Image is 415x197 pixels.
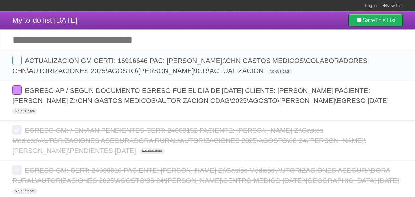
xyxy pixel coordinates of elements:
[139,148,164,154] span: No due date
[12,85,22,95] label: Done
[12,188,37,194] span: No due date
[12,56,22,65] label: Done
[348,14,403,26] a: SaveThis List
[12,16,77,24] span: My to-do list [DATE]
[267,69,292,74] span: No due date
[12,87,390,104] span: EGRESO AP / SEGUN DOCUMENTO EGRESO FUE EL DIA DE [DATE] CLIENTE: [PERSON_NAME] PACIENTE: [PERSON_...
[12,127,366,155] span: EGRESO GM: / ENVIAN PENDIENTES CERT: 24000152 PACIENTE: [PERSON_NAME] Z:\Gastos Medicos\AUTORIZAC...
[12,108,37,114] span: No due date
[12,57,367,75] span: ACTUALIZACION GM CERTI: 16916646 PAC: [PERSON_NAME]:\CHN GASTOS MEDICOS\COLABORADORES CHN\AUTORIZ...
[12,165,22,175] label: Done
[12,167,401,184] span: EGRESO GM: CERT: 24000010 PACIENTE: [PERSON_NAME] Z:\Gastos Medicos\AUTORIZACIONES ASEGURADORA RU...
[12,125,22,135] label: Done
[375,17,396,23] b: This List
